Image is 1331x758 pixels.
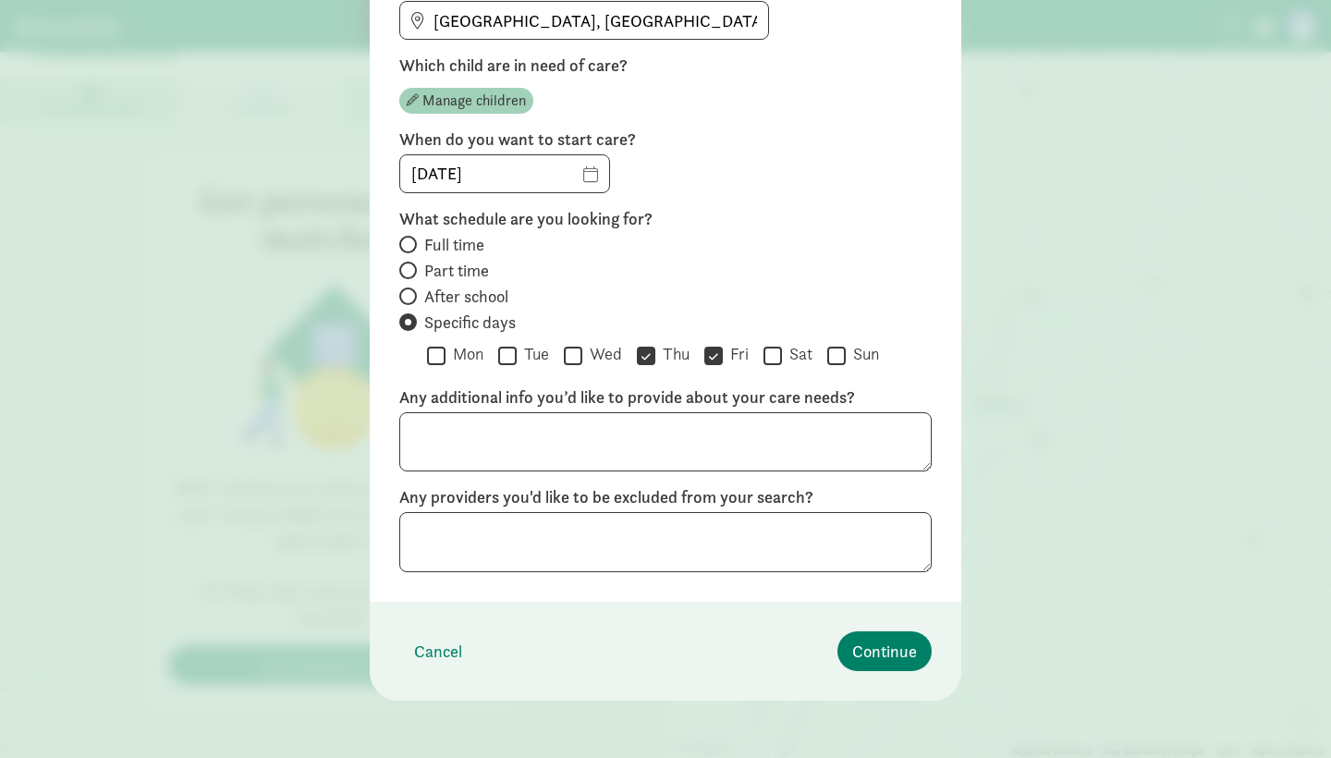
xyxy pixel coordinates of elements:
[424,260,489,282] span: Part time
[424,234,484,256] span: Full time
[422,90,526,112] span: Manage children
[424,312,516,334] span: Specific days
[399,55,932,77] label: Which child are in need of care?
[446,343,483,365] label: Mon
[655,343,690,365] label: Thu
[399,88,533,114] button: Manage children
[782,343,812,365] label: Sat
[399,631,477,671] button: Cancel
[399,486,932,508] label: Any providers you'd like to be excluded from your search?
[414,639,462,664] span: Cancel
[424,286,508,308] span: After school
[517,343,549,365] label: Tue
[837,631,932,671] button: Continue
[846,343,879,365] label: Sun
[723,343,749,365] label: Fri
[399,208,932,230] label: What schedule are you looking for?
[852,639,917,664] span: Continue
[400,2,768,39] input: Find address
[582,343,622,365] label: Wed
[399,386,932,409] label: Any additional info you’d like to provide about your care needs?
[399,128,932,151] label: When do you want to start care?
